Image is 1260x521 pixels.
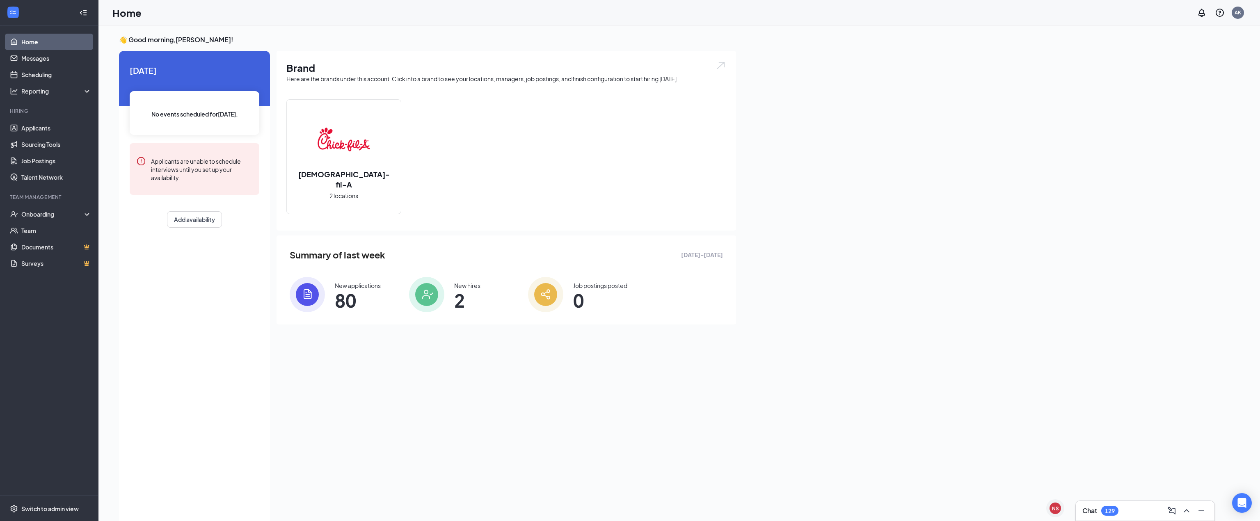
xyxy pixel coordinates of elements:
[21,505,79,513] div: Switch to admin view
[119,35,736,44] h3: 👋 Good morning, [PERSON_NAME] !
[1195,504,1208,517] button: Minimize
[130,64,259,77] span: [DATE]
[1165,504,1178,517] button: ComposeMessage
[454,293,480,308] span: 2
[21,66,91,83] a: Scheduling
[290,248,385,262] span: Summary of last week
[1215,8,1225,18] svg: QuestionInfo
[335,281,381,290] div: New applications
[335,293,381,308] span: 80
[1052,505,1059,512] div: NS
[10,210,18,218] svg: UserCheck
[21,120,91,136] a: Applicants
[21,169,91,185] a: Talent Network
[318,113,370,166] img: Chick-fil-A
[454,281,480,290] div: New hires
[573,281,627,290] div: Job postings posted
[21,50,91,66] a: Messages
[1082,506,1097,515] h3: Chat
[9,8,17,16] svg: WorkstreamLogo
[1180,504,1193,517] button: ChevronUp
[21,210,85,218] div: Onboarding
[21,136,91,153] a: Sourcing Tools
[1105,507,1115,514] div: 129
[716,61,726,70] img: open.6027fd2a22e1237b5b06.svg
[681,250,723,259] span: [DATE] - [DATE]
[10,87,18,95] svg: Analysis
[21,239,91,255] a: DocumentsCrown
[1197,8,1207,18] svg: Notifications
[21,87,92,95] div: Reporting
[10,107,90,114] div: Hiring
[10,505,18,513] svg: Settings
[1167,506,1177,516] svg: ComposeMessage
[286,61,726,75] h1: Brand
[528,277,563,312] img: icon
[1196,506,1206,516] svg: Minimize
[79,9,87,17] svg: Collapse
[21,34,91,50] a: Home
[21,153,91,169] a: Job Postings
[329,191,358,200] span: 2 locations
[21,222,91,239] a: Team
[287,169,401,190] h2: [DEMOGRAPHIC_DATA]-fil-A
[1182,506,1191,516] svg: ChevronUp
[1235,9,1241,16] div: AK
[21,255,91,272] a: SurveysCrown
[151,156,253,182] div: Applicants are unable to schedule interviews until you set up your availability.
[573,293,627,308] span: 0
[167,211,222,228] button: Add availability
[136,156,146,166] svg: Error
[112,6,142,20] h1: Home
[1232,493,1252,513] div: Open Intercom Messenger
[290,277,325,312] img: icon
[151,110,238,119] span: No events scheduled for [DATE] .
[10,194,90,201] div: Team Management
[409,277,444,312] img: icon
[286,75,726,83] div: Here are the brands under this account. Click into a brand to see your locations, managers, job p...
